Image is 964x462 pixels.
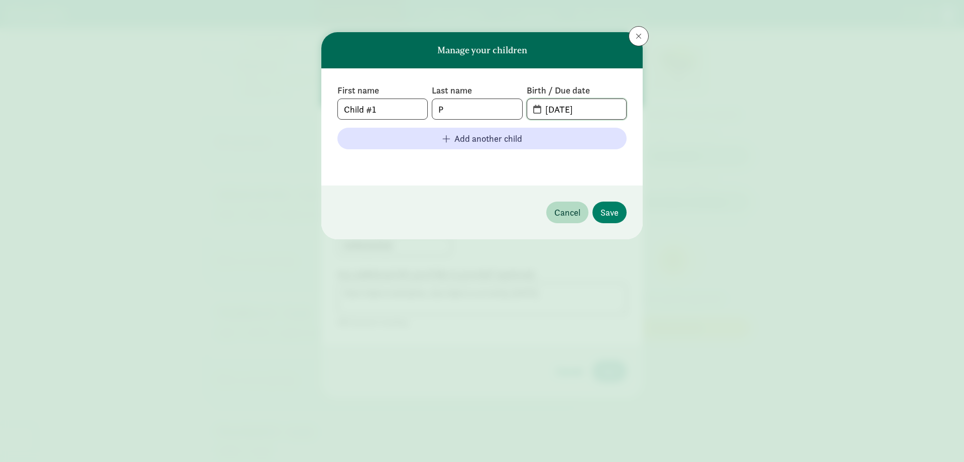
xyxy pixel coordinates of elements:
span: Cancel [554,206,580,219]
input: MM-DD-YYYY [539,99,626,119]
label: First name [337,84,428,97]
span: Add another child [454,132,522,145]
button: Add another child [337,128,627,149]
button: Cancel [546,202,588,223]
button: Save [592,202,627,223]
label: Last name [432,84,522,97]
label: Birth / Due date [527,84,627,97]
span: Save [600,206,619,219]
h6: Manage your children [437,45,527,55]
